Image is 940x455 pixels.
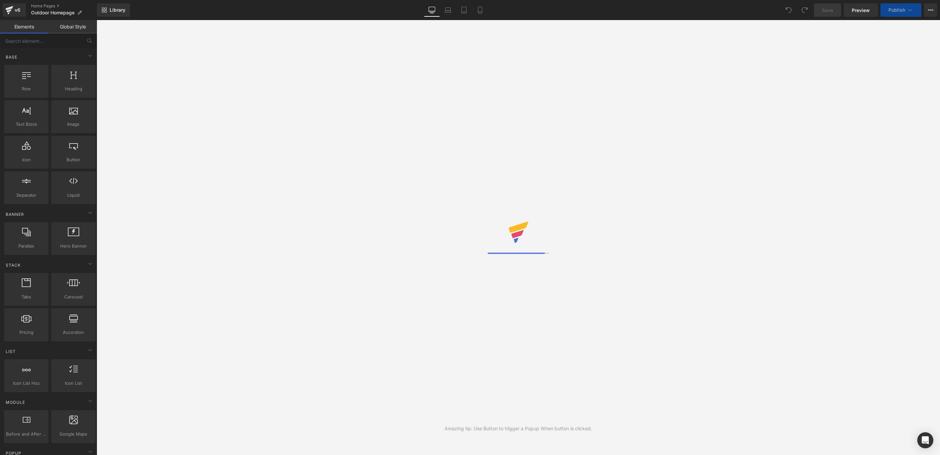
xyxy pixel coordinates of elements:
[5,262,21,268] span: Stack
[53,85,94,92] span: Heading
[53,380,94,387] span: Icon List
[880,3,921,17] button: Publish
[110,7,125,13] span: Library
[6,192,46,199] span: Separator
[852,7,870,14] span: Preview
[924,3,937,17] button: More
[844,3,878,17] a: Preview
[445,425,592,432] div: Amazing tip: Use Button to trigger a Popup When button is clicked.
[5,211,25,217] span: Banner
[53,121,94,128] span: Image
[6,380,46,387] span: Icon List Hoz
[5,348,16,355] span: List
[440,3,456,17] a: Laptop
[53,192,94,199] span: Liquid
[53,156,94,163] span: Button
[6,293,46,300] span: Tabs
[97,3,130,17] a: New Library
[424,3,440,17] a: Desktop
[53,293,94,300] span: Carousel
[6,85,46,92] span: Row
[53,431,94,438] span: Google Maps
[798,3,811,17] button: Redo
[5,399,26,405] span: Module
[782,3,795,17] button: Undo
[53,243,94,250] span: Hero Banner
[5,54,18,60] span: Base
[13,6,22,14] div: v6
[31,10,75,15] span: Outdoor Homepage
[53,329,94,336] span: Accordion
[6,156,46,163] span: Icon
[6,121,46,128] span: Text Block
[472,3,488,17] a: Mobile
[889,7,905,13] span: Publish
[822,7,833,14] span: Save
[3,3,26,17] a: v6
[6,329,46,336] span: Pricing
[48,20,97,33] a: Global Style
[456,3,472,17] a: Tablet
[6,431,46,438] span: Before and After Images
[31,3,97,9] a: Home Pages
[6,243,46,250] span: Parallax
[917,432,933,448] div: Open Intercom Messenger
